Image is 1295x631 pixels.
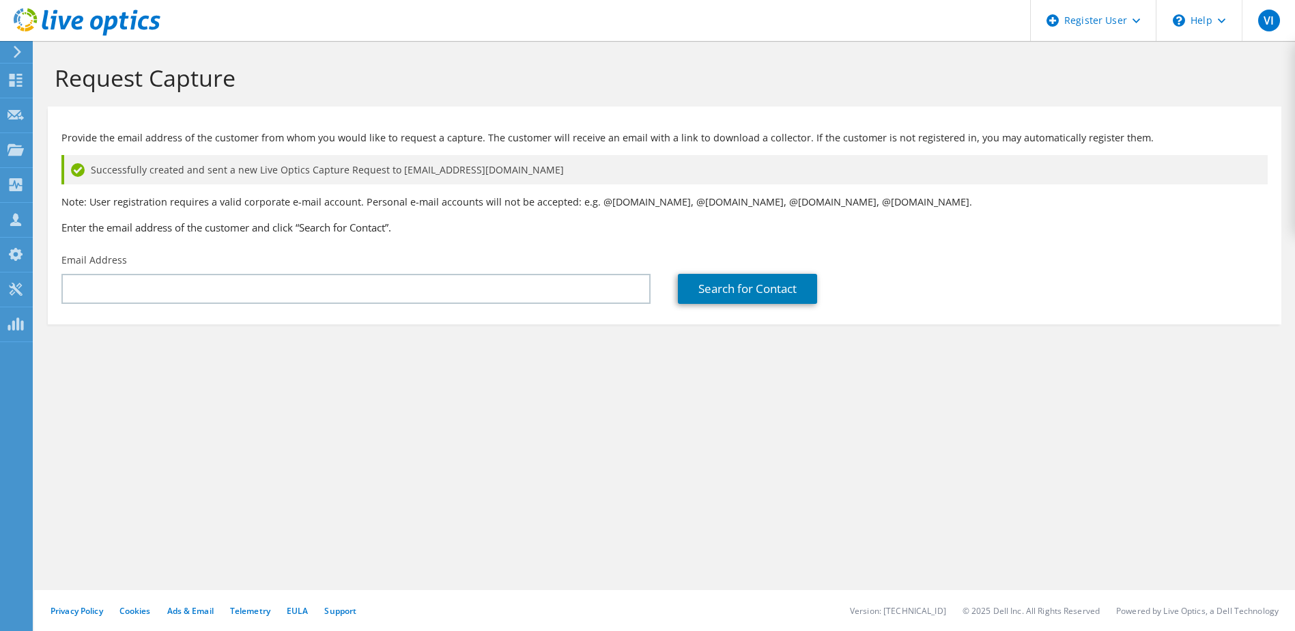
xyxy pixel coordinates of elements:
svg: \n [1173,14,1185,27]
h1: Request Capture [55,64,1268,92]
a: Support [324,605,356,617]
li: © 2025 Dell Inc. All Rights Reserved [963,605,1100,617]
a: Telemetry [230,605,270,617]
a: Privacy Policy [51,605,103,617]
span: Successfully created and sent a new Live Optics Capture Request to [EMAIL_ADDRESS][DOMAIN_NAME] [91,163,564,178]
li: Powered by Live Optics, a Dell Technology [1116,605,1279,617]
p: Note: User registration requires a valid corporate e-mail account. Personal e-mail accounts will ... [61,195,1268,210]
li: Version: [TECHNICAL_ID] [850,605,946,617]
a: Search for Contact [678,274,817,304]
a: EULA [287,605,308,617]
p: Provide the email address of the customer from whom you would like to request a capture. The cust... [61,130,1268,145]
h3: Enter the email address of the customer and click “Search for Contact”. [61,220,1268,235]
a: Ads & Email [167,605,214,617]
span: VI [1258,10,1280,31]
a: Cookies [119,605,151,617]
label: Email Address [61,253,127,267]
